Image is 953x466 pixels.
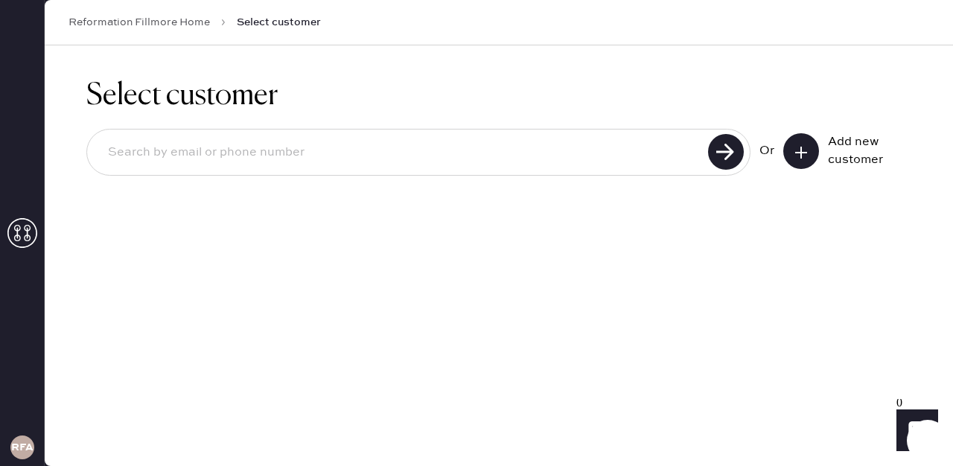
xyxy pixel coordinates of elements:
iframe: Front Chat [882,399,946,463]
div: Or [759,142,774,160]
div: Add new customer [828,133,902,169]
a: Reformation Fillmore Home [68,15,210,30]
h1: Select customer [86,78,911,114]
span: Select customer [237,15,321,30]
input: Search by email or phone number [96,135,704,170]
h3: RFA [11,442,34,453]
